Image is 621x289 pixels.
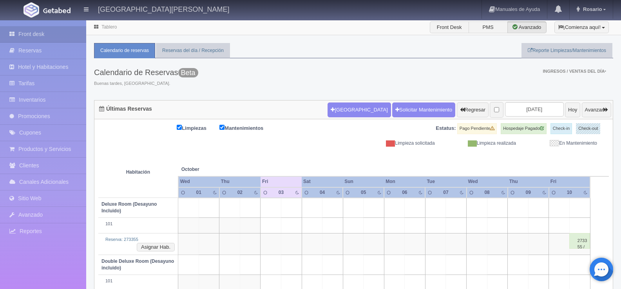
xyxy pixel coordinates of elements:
th: Mon [384,176,425,187]
label: Estatus: [436,125,456,132]
div: 101 [101,221,175,227]
div: 08 [481,189,493,196]
span: Beta [178,68,198,77]
input: Mantenimientos [219,125,225,130]
button: Asignar Hab. [137,243,175,251]
div: En Mantenimiento [522,140,603,147]
label: Hospedaje Pagado [501,123,547,134]
div: 02 [234,189,246,196]
th: Thu [508,176,549,187]
b: Deluxe Room (Desayuno Incluido) [101,201,157,214]
div: 03 [275,189,288,196]
b: Double Deluxe Room (Desayuno incluido) [101,258,174,271]
div: 05 [357,189,370,196]
div: 06 [398,189,411,196]
div: 273355 / [PERSON_NAME] [569,233,590,249]
th: Wed [178,176,219,187]
label: Avanzado [507,22,547,33]
div: 04 [316,189,329,196]
img: Getabed [24,2,39,18]
a: Tablero [101,24,117,30]
div: Limpieza solicitada [360,140,441,147]
button: Regresar [457,102,489,117]
span: Ingresos / Ventas del día [543,69,606,74]
span: Buenas tardes, [GEOGRAPHIC_DATA]. [94,81,198,87]
h4: Últimas Reservas [99,106,152,112]
span: Rosario [581,6,602,12]
th: Sat [302,176,343,187]
button: ¡Comienza aquí! [554,22,609,33]
button: Hoy [565,102,580,117]
h4: [GEOGRAPHIC_DATA][PERSON_NAME] [98,4,229,14]
img: Getabed [43,7,71,13]
div: 09 [522,189,534,196]
a: Reserva: 273355 [105,237,138,242]
div: 07 [440,189,452,196]
button: [GEOGRAPHIC_DATA] [328,102,391,117]
a: Solicitar Mantenimiento [392,102,455,117]
label: Check-in [550,123,572,134]
span: October [181,166,257,173]
a: Reporte Limpiezas/Mantenimientos [521,43,612,58]
label: Mantenimientos [219,123,275,132]
input: Limpiezas [177,125,182,130]
label: Pago Pendiente [457,123,497,134]
th: Sun [343,176,384,187]
strong: Habitación [126,169,150,175]
div: 10 [563,189,576,196]
label: Limpiezas [177,123,218,132]
th: Fri [261,176,302,187]
label: Front Desk [430,22,469,33]
th: Tue [425,176,466,187]
a: Reservas del día / Recepción [156,43,230,58]
h3: Calendario de Reservas [94,68,198,77]
a: Calendario de reservas [94,43,155,58]
label: PMS [469,22,508,33]
th: Thu [219,176,261,187]
div: 101 [101,278,175,284]
th: Wed [467,176,508,187]
div: 01 [192,189,205,196]
div: Limpieza realizada [441,140,522,147]
button: Avanzar [582,102,611,117]
label: Check-out [576,123,600,134]
th: Fri [549,176,590,187]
